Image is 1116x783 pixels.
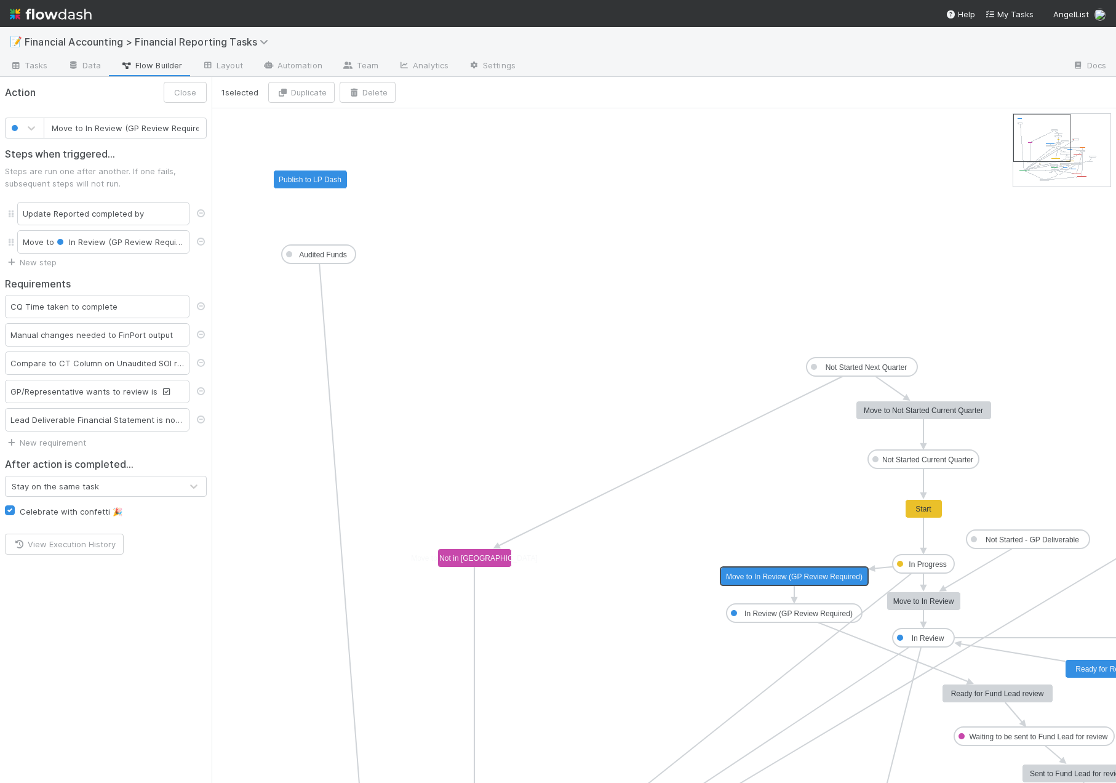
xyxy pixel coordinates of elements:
label: Celebrate with confetti 🎉 [20,504,122,519]
span: 1 selected [221,86,258,98]
text: Move to In Review (GP Review Required) [726,572,863,581]
div: Stay on the same task [12,480,99,492]
text: Ready for Fund Lead review [951,689,1044,698]
div: CQ Time taken to complete [5,295,189,318]
span: Financial Accounting > Financial Reporting Tasks [25,36,274,48]
a: Team [332,57,388,76]
span: AngelList [1053,9,1089,19]
span: Flow Builder [121,59,182,71]
img: avatar_c0d2ec3f-77e2-40ea-8107-ee7bdb5edede.png [1094,9,1106,21]
text: Not Started Next Quarter [826,363,907,372]
button: View Execution History [5,534,124,555]
button: Duplicate [268,82,335,103]
div: Compare to CT Column on Unaudited SOI reviewed? [5,351,189,375]
button: Close [164,82,207,103]
a: Analytics [388,57,458,76]
h2: Requirements [5,278,207,290]
a: New requirement [5,438,86,448]
text: Audited Funds [299,251,346,259]
span: 📝 [10,36,22,47]
text: Move to Not Started Current Quarter [864,406,983,415]
div: Update Reported completed by [17,202,189,225]
a: Automation [253,57,332,76]
a: New step [5,257,57,267]
text: Not Started Current Quarter [882,456,973,464]
text: Start [915,505,931,513]
h2: After action is completed... [5,459,134,470]
a: Layout [192,57,253,76]
span: Tasks [10,59,48,71]
img: logo-inverted-e16ddd16eac7371096b0.svg [10,4,92,25]
div: Lead Deliverable Financial Statement is not empty [5,408,189,432]
a: My Tasks [985,8,1034,20]
text: Publish to LP Dash [279,175,341,184]
div: GP/Representative wants to review is [5,380,189,403]
h2: Steps when triggered... [5,148,207,160]
text: Move to Not in [GEOGRAPHIC_DATA] [411,554,538,563]
div: Move to [17,230,189,254]
span: In Review (GP Review Required) [54,237,191,247]
a: Data [58,57,111,76]
text: In Review (GP Review Required) [744,609,853,618]
div: Manual changes needed to FinPort output [5,323,189,347]
a: Flow Builder [111,57,192,76]
a: Settings [458,57,525,76]
span: Action [5,85,36,100]
text: In Review [912,634,944,643]
text: Not Started - GP Deliverable [986,536,1079,544]
button: Delete [340,82,396,103]
span: My Tasks [985,9,1034,19]
a: Docs [1062,57,1116,76]
div: Help [946,8,975,20]
text: In Progress [909,560,946,569]
text: Waiting to be sent to Fund Lead for review [969,733,1107,741]
text: Move to In Review [893,597,954,606]
p: Steps are run one after another. If one fails, subsequent steps will not run. [5,165,207,190]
